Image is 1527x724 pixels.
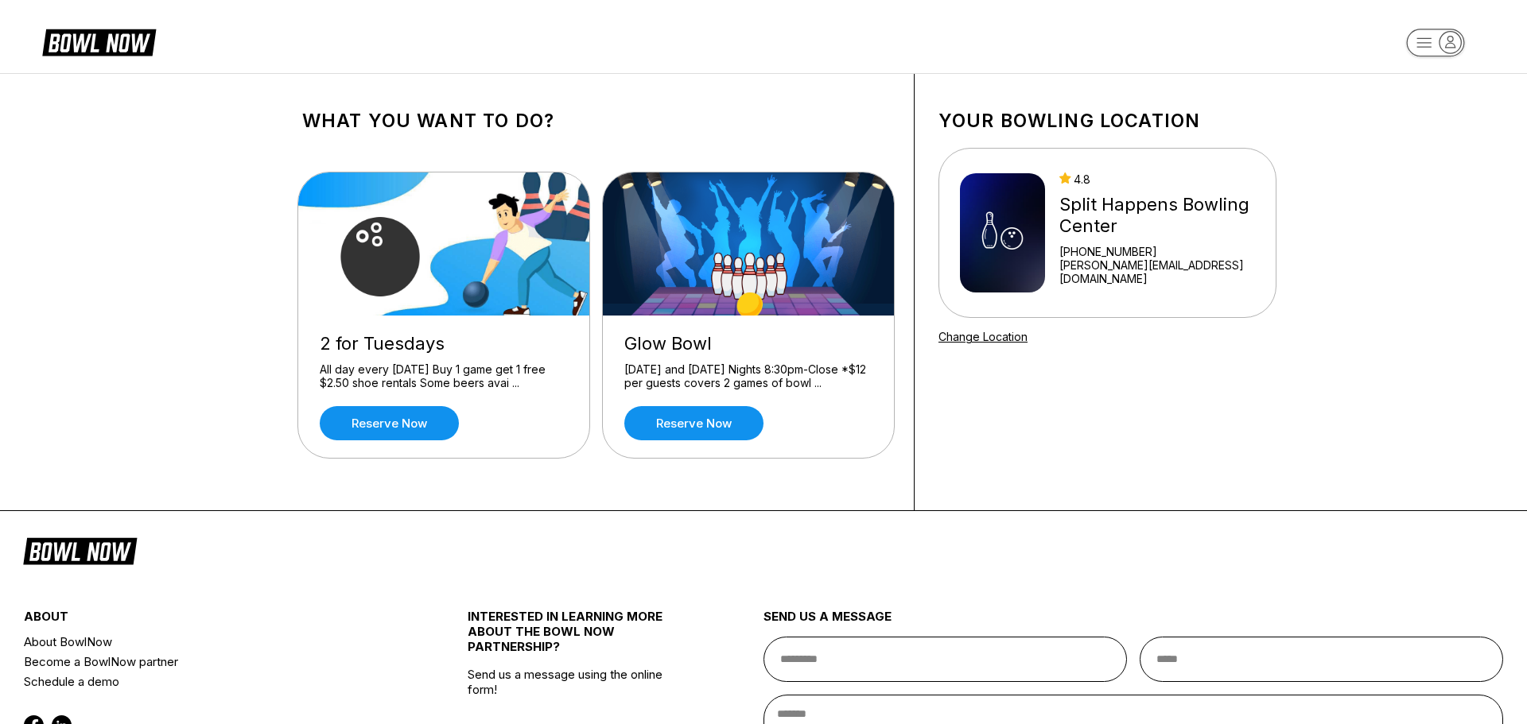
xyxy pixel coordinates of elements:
[468,609,690,667] div: INTERESTED IN LEARNING MORE ABOUT THE BOWL NOW PARTNERSHIP?
[763,609,1503,637] div: send us a message
[938,330,1028,343] a: Change Location
[24,632,394,652] a: About BowlNow
[24,652,394,672] a: Become a BowlNow partner
[24,609,394,632] div: about
[624,333,872,354] div: Glow Bowl
[603,172,896,316] img: Glow Bowl
[1059,245,1255,258] div: [PHONE_NUMBER]
[1059,172,1255,186] div: 4.8
[320,333,568,354] div: 2 for Tuesdays
[24,672,394,691] a: Schedule a demo
[938,110,1276,132] h1: Your bowling location
[320,362,568,390] div: All day every [DATE] Buy 1 game get 1 free $2.50 shoe rentals Some beers avai ...
[624,406,763,440] a: Reserve now
[320,406,459,440] a: Reserve now
[1059,258,1255,285] a: [PERSON_NAME][EMAIL_ADDRESS][DOMAIN_NAME]
[1059,194,1255,237] div: Split Happens Bowling Center
[302,110,890,132] h1: What you want to do?
[624,362,872,390] div: [DATE] and [DATE] Nights 8:30pm-Close *$12 per guests covers 2 games of bowl ...
[960,173,1045,292] img: Split Happens Bowling Center
[298,172,591,316] img: 2 for Tuesdays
